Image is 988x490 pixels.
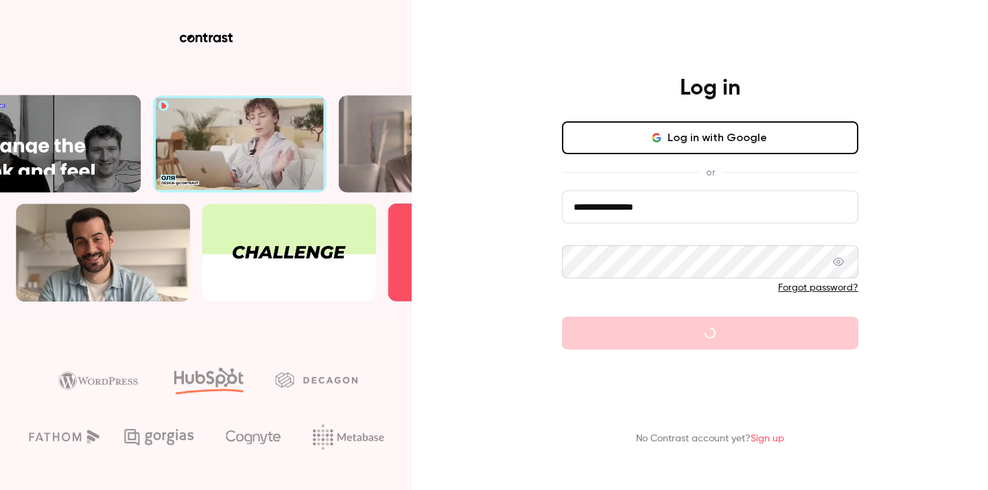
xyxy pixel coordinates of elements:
a: Forgot password? [778,283,858,293]
a: Sign up [751,434,784,443]
button: Log in with Google [562,121,858,154]
img: decagon [275,372,357,387]
p: No Contrast account yet? [636,432,784,446]
h4: Log in [680,75,740,102]
span: or [699,165,722,180]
